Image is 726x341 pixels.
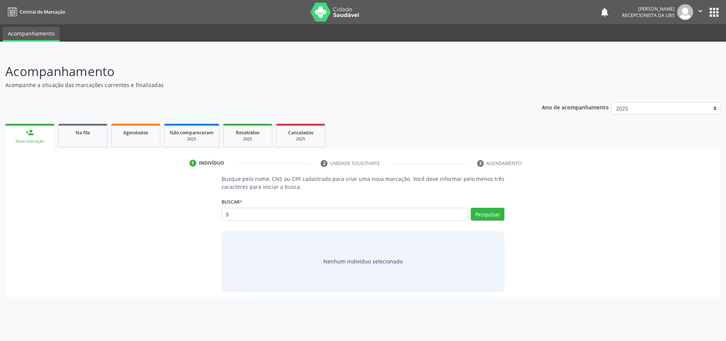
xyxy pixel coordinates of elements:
p: Ano de acompanhamento [542,102,609,112]
label: Buscar [222,196,242,208]
span: Central de Marcação [20,9,65,15]
div: person_add [26,128,34,137]
p: Acompanhe a situação das marcações correntes e finalizadas [5,81,506,89]
i:  [696,7,704,15]
div: 2025 [282,136,320,142]
p: Busque pelo nome, CNS ou CPF cadastrado para criar uma nova marcação. Você deve informar pelo men... [222,175,505,191]
button: Pesquisar [471,208,504,221]
button: apps [707,6,721,19]
p: Acompanhamento [5,62,506,81]
div: 2025 [170,136,214,142]
div: 2025 [229,136,267,142]
div: Indivíduo [199,160,224,167]
img: img [677,4,693,20]
button:  [693,4,707,20]
span: Não compareceram [170,129,214,136]
span: Resolvidos [236,129,259,136]
span: Na fila [76,129,90,136]
button: notifications [599,7,610,17]
span: Cancelados [288,129,313,136]
a: Acompanhamento [3,27,60,42]
input: Busque por nome, CNS ou CPF [222,208,468,221]
div: 1 [189,160,196,167]
div: [PERSON_NAME] [622,6,675,12]
div: Nenhum indivíduo selecionado [323,257,403,265]
span: Recepcionista da UBS [622,12,675,19]
a: Central de Marcação [5,6,65,18]
div: Nova marcação [11,139,49,144]
span: Agendados [123,129,148,136]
